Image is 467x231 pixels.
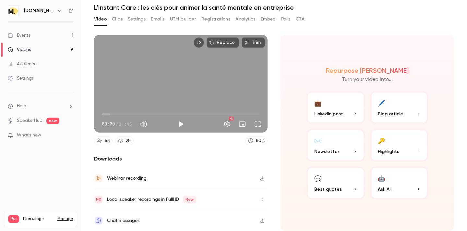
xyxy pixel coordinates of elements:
div: 80 % [256,137,265,144]
div: Settings [8,75,34,82]
h6: [DOMAIN_NAME] [24,7,54,14]
button: Trim [242,37,265,48]
a: 28 [115,136,134,145]
span: new [46,118,59,124]
span: Highlights [378,148,399,155]
button: 🖊️Blog article [370,91,428,124]
button: Embed [261,14,276,24]
button: Embed video [194,37,204,48]
div: Audience [8,61,37,67]
button: Clips [112,14,123,24]
button: ✉️Newsletter [306,129,365,161]
span: Best quotes [314,186,342,193]
div: Local speaker recordings in FullHD [107,196,196,203]
button: Polls [281,14,291,24]
button: Settings [128,14,146,24]
span: Newsletter [314,148,339,155]
span: What's new [17,132,41,139]
button: Emails [151,14,164,24]
a: Manage [57,216,73,222]
span: LinkedIn post [314,110,343,117]
span: New [183,196,196,203]
a: SpeakerHub [17,117,42,124]
span: Help [17,103,26,109]
div: 💼 [314,98,321,108]
div: 🔑 [378,135,385,146]
button: Turn on miniplayer [236,118,249,131]
button: Full screen [251,118,264,131]
button: Analytics [235,14,256,24]
span: 00:00 [102,121,115,127]
div: ✉️ [314,135,321,146]
div: 💬 [314,173,321,183]
button: 🔑Highlights [370,129,428,161]
button: Registrations [201,14,230,24]
li: help-dropdown-opener [8,103,73,109]
span: Pro [8,215,19,223]
span: Plan usage [23,216,54,222]
span: / [115,121,118,127]
div: Chat messages [107,217,139,225]
span: Ask Ai... [378,186,393,193]
div: 🤖 [378,173,385,183]
button: UTM builder [170,14,196,24]
div: 🖊️ [378,98,385,108]
button: Video [94,14,107,24]
button: 🤖Ask Ai... [370,167,428,199]
button: 💬Best quotes [306,167,365,199]
button: 💼LinkedIn post [306,91,365,124]
button: CTA [296,14,305,24]
a: 63 [94,136,113,145]
h2: Repurpose [PERSON_NAME] [326,67,409,74]
h2: Downloads [94,155,268,163]
button: Settings [220,118,233,131]
div: 63 [105,137,110,144]
span: Blog article [378,110,403,117]
div: 00:00 [102,121,132,127]
button: Replace [207,37,239,48]
button: Play [174,118,187,131]
a: 80% [245,136,268,145]
div: HD [229,117,233,121]
p: Turn your video into... [342,76,393,83]
button: Mute [137,118,150,131]
img: moka.care [8,6,18,16]
div: 28 [126,137,131,144]
h1: L'Instant Care : les clés pour animer la santé mentale en entreprise [94,4,454,11]
iframe: Noticeable Trigger [66,133,73,138]
span: 31:45 [119,121,132,127]
div: Webinar recording [107,174,147,182]
div: Videos [8,46,31,53]
div: Events [8,32,30,39]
